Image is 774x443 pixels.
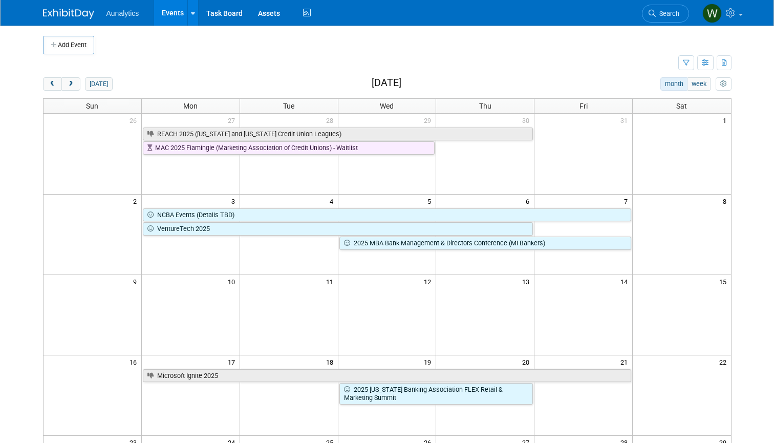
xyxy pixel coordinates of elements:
span: 6 [525,195,534,207]
span: Sun [86,102,98,110]
a: VentureTech 2025 [143,222,533,236]
span: 14 [619,275,632,288]
span: 16 [128,355,141,368]
span: 11 [325,275,338,288]
a: REACH 2025 ([US_STATE] and [US_STATE] Credit Union Leagues) [143,128,533,141]
span: Thu [479,102,491,110]
a: Search [642,5,689,23]
span: 10 [227,275,240,288]
span: 26 [128,114,141,126]
span: 28 [325,114,338,126]
span: 18 [325,355,338,368]
button: Add Event [43,36,94,54]
span: 30 [521,114,534,126]
span: 7 [623,195,632,207]
a: MAC 2025 Flamingle (Marketing Association of Credit Unions) - Waitlist [143,141,435,155]
a: NCBA Events (Details TBD) [143,208,631,222]
button: next [61,77,80,91]
span: 29 [423,114,436,126]
i: Personalize Calendar [720,81,727,88]
span: 31 [619,114,632,126]
span: 5 [426,195,436,207]
a: Microsoft Ignite 2025 [143,369,631,383]
button: myCustomButton [716,77,731,91]
span: 27 [227,114,240,126]
span: Mon [183,102,198,110]
span: Wed [380,102,394,110]
span: 4 [329,195,338,207]
button: [DATE] [85,77,112,91]
span: Sat [676,102,687,110]
img: Will Mayfield [702,4,722,23]
span: 1 [722,114,731,126]
h2: [DATE] [372,77,401,89]
span: 12 [423,275,436,288]
button: week [687,77,711,91]
span: Search [656,10,679,17]
span: 8 [722,195,731,207]
span: 3 [230,195,240,207]
button: prev [43,77,62,91]
span: 17 [227,355,240,368]
span: 15 [718,275,731,288]
span: Aunalytics [106,9,139,17]
span: 20 [521,355,534,368]
span: 2 [132,195,141,207]
span: 21 [619,355,632,368]
span: 9 [132,275,141,288]
span: 13 [521,275,534,288]
img: ExhibitDay [43,9,94,19]
button: month [660,77,687,91]
span: Tue [283,102,294,110]
span: 22 [718,355,731,368]
span: Fri [579,102,588,110]
a: 2025 [US_STATE] Banking Association FLEX Retail & Marketing Summit [339,383,533,404]
span: 19 [423,355,436,368]
a: 2025 MBA Bank Management & Directors Conference (MI Bankers) [339,237,632,250]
